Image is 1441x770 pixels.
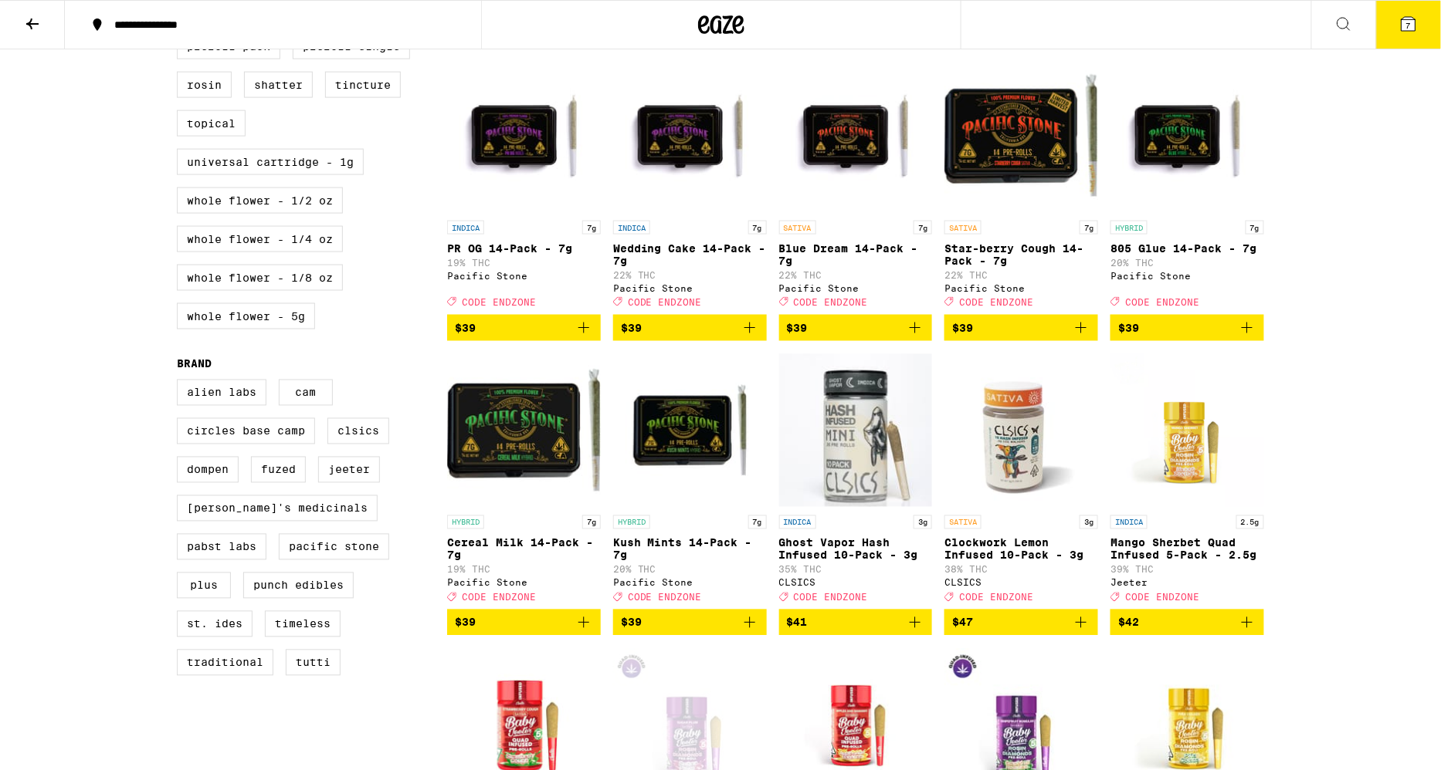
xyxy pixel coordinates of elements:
[779,315,933,341] button: Add to bag
[318,457,380,483] label: Jeeter
[1118,322,1139,334] span: $39
[1080,221,1098,235] p: 7g
[1376,1,1441,49] button: 7
[1080,515,1098,529] p: 3g
[177,572,231,599] label: PLUS
[244,72,313,98] label: Shatter
[613,565,767,575] p: 20% THC
[177,149,364,175] label: Universal Cartridge - 1g
[914,515,932,529] p: 3g
[447,59,601,213] img: Pacific Stone - PR OG 14-Pack - 7g
[447,258,601,268] p: 19% THC
[944,221,982,235] p: SATIVA
[1110,610,1264,636] button: Add to bag
[1236,515,1264,529] p: 2.5g
[794,592,868,602] span: CODE ENDZONE
[952,616,973,629] span: $47
[1110,315,1264,341] button: Add to bag
[447,221,484,235] p: INDICA
[447,242,601,255] p: PR OG 14-Pack - 7g
[327,418,389,444] label: CLSICS
[1118,616,1139,629] span: $42
[177,650,273,676] label: Traditional
[447,353,601,508] img: Pacific Stone - Cereal Milk 14-Pack - 7g
[944,610,1098,636] button: Add to bag
[613,610,767,636] button: Add to bag
[779,270,933,280] p: 22% THC
[447,578,601,588] div: Pacific Stone
[613,315,767,341] button: Add to bag
[1110,258,1264,268] p: 20% THC
[944,270,1098,280] p: 22% THC
[779,537,933,562] p: Ghost Vapor Hash Infused 10-Pack - 3g
[944,283,1098,293] div: Pacific Stone
[9,11,111,23] span: Hi. Need any help?
[613,221,650,235] p: INDICA
[1110,578,1264,588] div: Jeeter
[1110,59,1264,213] img: Pacific Stone - 805 Glue 14-Pack - 7g
[462,297,536,307] span: CODE ENDZONE
[462,592,536,602] span: CODE ENDZONE
[944,353,1098,610] a: Open page for Clockwork Lemon Infused 10-Pack - 3g from CLSICS
[1110,565,1264,575] p: 39% THC
[455,616,476,629] span: $39
[177,380,266,406] label: Alien Labs
[944,315,1098,341] button: Add to bag
[582,515,601,529] p: 7g
[177,187,343,214] label: Whole Flower - 1/2 oz
[628,592,702,602] span: CODE ENDZONE
[959,297,1033,307] span: CODE ENDZONE
[779,515,816,529] p: INDICA
[748,515,767,529] p: 7g
[944,565,1098,575] p: 38% THC
[177,611,253,637] label: St. Ides
[621,322,642,334] span: $39
[1110,353,1264,508] img: Jeeter - Mango Sherbet Quad Infused 5-Pack - 2.5g
[613,59,767,213] img: Pacific Stone - Wedding Cake 14-Pack - 7g
[944,537,1098,562] p: Clockwork Lemon Infused 10-Pack - 3g
[779,242,933,267] p: Blue Dream 14-Pack - 7g
[959,592,1033,602] span: CODE ENDZONE
[914,221,932,235] p: 7g
[177,495,378,522] label: [PERSON_NAME]'s Medicinals
[447,565,601,575] p: 19% THC
[1246,221,1264,235] p: 7g
[952,322,973,334] span: $39
[279,534,389,560] label: Pacific Stone
[455,322,476,334] span: $39
[613,353,767,610] a: Open page for Kush Mints 14-Pack - 7g from Pacific Stone
[265,611,341,637] label: Timeless
[779,578,933,588] div: CLSICS
[944,242,1098,267] p: Star-berry Cough 14-Pack - 7g
[779,59,933,213] img: Pacific Stone - Blue Dream 14-Pack - 7g
[1406,21,1411,30] span: 7
[177,418,315,444] label: Circles Base Camp
[447,515,484,529] p: HYBRID
[286,650,341,676] label: Tutti
[279,380,333,406] label: CAM
[177,110,246,137] label: Topical
[613,242,767,267] p: Wedding Cake 14-Pack - 7g
[1110,242,1264,255] p: 805 Glue 14-Pack - 7g
[1125,592,1199,602] span: CODE ENDZONE
[1110,271,1264,281] div: Pacific Stone
[1110,221,1148,235] p: HYBRID
[944,59,1098,213] img: Pacific Stone - Star-berry Cough 14-Pack - 7g
[944,578,1098,588] div: CLSICS
[447,271,601,281] div: Pacific Stone
[628,297,702,307] span: CODE ENDZONE
[251,457,306,483] label: Fuzed
[177,457,239,483] label: Dompen
[787,616,808,629] span: $41
[621,616,642,629] span: $39
[177,358,212,370] legend: Brand
[613,59,767,315] a: Open page for Wedding Cake 14-Pack - 7g from Pacific Stone
[779,221,816,235] p: SATIVA
[447,59,601,315] a: Open page for PR OG 14-Pack - 7g from Pacific Stone
[177,303,315,329] label: Whole Flower - 5g
[243,572,354,599] label: Punch Edibles
[779,565,933,575] p: 35% THC
[325,72,401,98] label: Tincture
[1110,515,1148,529] p: INDICA
[794,297,868,307] span: CODE ENDZONE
